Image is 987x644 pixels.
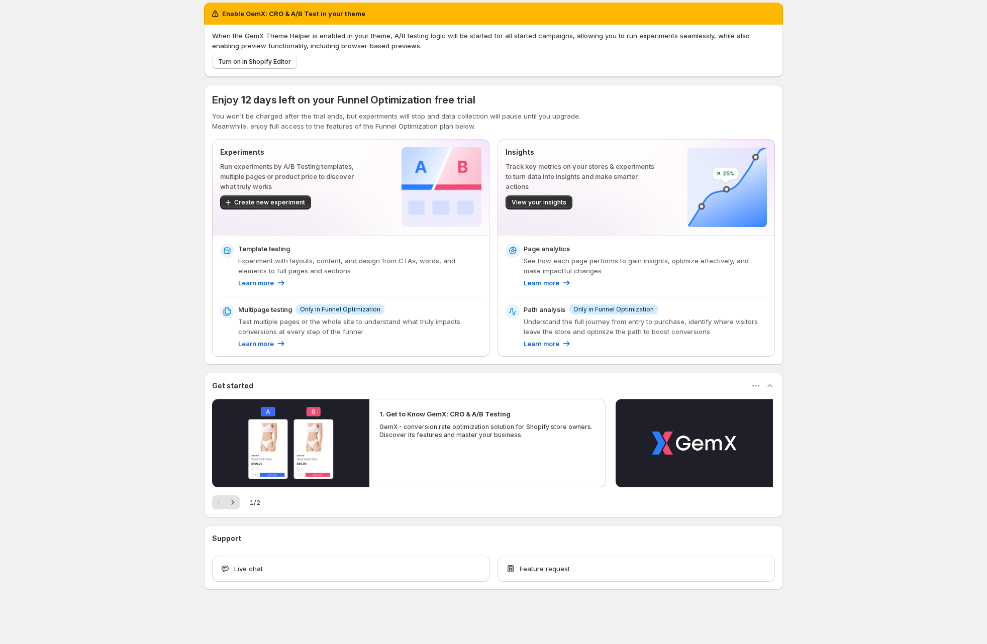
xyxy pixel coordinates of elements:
[234,198,305,206] span: Create new experiment
[238,316,481,337] p: Test multiple pages or the whole site to understand what truly impacts conversions at every step ...
[212,381,253,391] h3: Get started
[220,161,369,191] p: Run experiments by A/B Testing templates, multiple pages or product price to discover what truly ...
[238,339,286,349] a: Learn more
[220,147,369,157] p: Experiments
[220,195,311,209] button: Create new experiment
[222,9,365,19] h2: Enable GemX: CRO & A/B Test in your theme
[238,256,481,276] p: Experiment with layouts, content, and design from CTAs, words, and elements to full pages and sec...
[238,278,286,288] a: Learn more
[212,111,775,121] p: You won't be charged after the trial ends, but experiments will stop and data collection will pau...
[524,316,767,337] p: Understand the full journey from entry to purchase, identify where visitors leave the store and o...
[300,305,380,313] span: Only in Funnel Optimization
[212,495,240,509] nav: Pagination
[524,278,559,288] p: Learn more
[238,244,290,254] p: Template testing
[402,147,481,227] img: Experiments
[226,495,240,509] button: Next
[212,94,475,106] span: Enjoy 12 days left on your Funnel Optimization free trial
[212,121,775,131] p: Meanwhile, enjoy full access to the features of the Funnel Optimization plan below.
[616,399,773,487] button: Play video
[238,304,292,314] p: Multipage testing
[524,244,570,254] p: Page analytics
[524,304,565,314] p: Path analysis
[212,55,297,69] button: Turn on in Shopify Editor
[512,198,566,206] span: View your insights
[687,147,767,227] img: Insights
[506,147,655,157] p: Insights
[379,423,596,439] p: GemX - conversion rate optimization solution for Shopify store owners. Discover its features and ...
[506,161,655,191] p: Track key metrics on your stores & experiments to turn data into insights and make smarter actions
[506,195,572,209] button: View your insights
[212,399,369,487] button: Play video
[524,339,571,349] a: Learn more
[524,256,767,276] p: See how each page performs to gain insights, optimize effectively, and make impactful changes
[573,305,654,313] span: Only in Funnel Optimization
[212,533,241,544] h3: Support
[524,278,571,288] a: Learn more
[238,278,274,288] p: Learn more
[379,409,511,419] h2: 1. Get to Know GemX: CRO & A/B Testing
[234,564,263,574] span: Live chat
[524,339,559,349] p: Learn more
[250,497,260,507] span: 1 / 2
[520,564,570,574] span: Feature request
[238,339,274,349] p: Learn more
[218,58,291,66] span: Turn on in Shopify Editor
[212,31,775,51] p: When the GemX Theme Helper is enabled in your theme, A/B testing logic will be started for all st...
